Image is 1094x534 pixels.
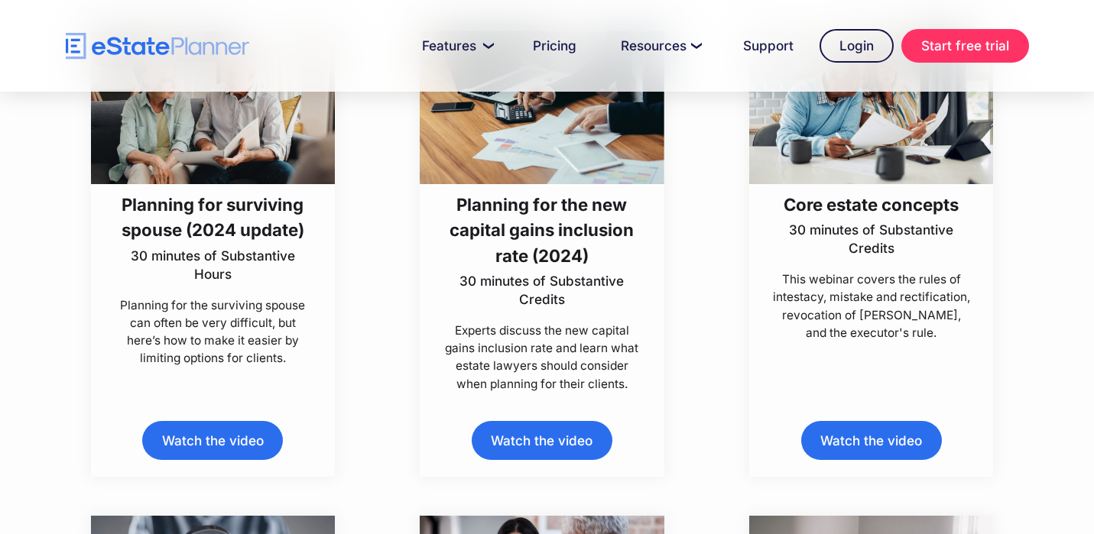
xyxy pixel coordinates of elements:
p: This webinar covers the rules of intestacy, mistake and rectification, revocation of [PERSON_NAME... [770,270,972,341]
a: Watch the video [801,421,942,460]
p: 30 minutes of Substantive Hours [112,247,314,283]
a: Planning for the new capital gains inclusion rate (2024)30 minutes of Substantive CreditsExperts ... [420,31,664,393]
p: Experts discuss the new capital gains inclusion rate and learn what estate lawyers should conside... [441,322,644,393]
a: Login [820,29,894,63]
p: Planning for the surviving spouse can often be very difficult, but here’s how to make it easier b... [112,296,314,367]
a: Watch the video [472,421,612,460]
a: Features [404,31,507,61]
a: Start free trial [901,29,1029,63]
a: Planning for surviving spouse (2024 update)30 minutes of Substantive HoursPlanning for the surviv... [91,31,335,367]
a: Resources [602,31,717,61]
a: Core estate concepts30 minutes of Substantive CreditsThis webinar covers the rules of intestacy, ... [749,31,993,341]
h3: Core estate concepts [770,192,972,217]
p: 30 minutes of Substantive Credits [441,272,644,309]
p: 30 minutes of Substantive Credits [770,221,972,257]
a: Support [725,31,812,61]
h3: Planning for the new capital gains inclusion rate (2024) [441,192,644,268]
a: Pricing [515,31,595,61]
h3: Planning for surviving spouse (2024 update) [112,192,314,243]
a: home [66,33,249,60]
a: Watch the video [142,421,283,460]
